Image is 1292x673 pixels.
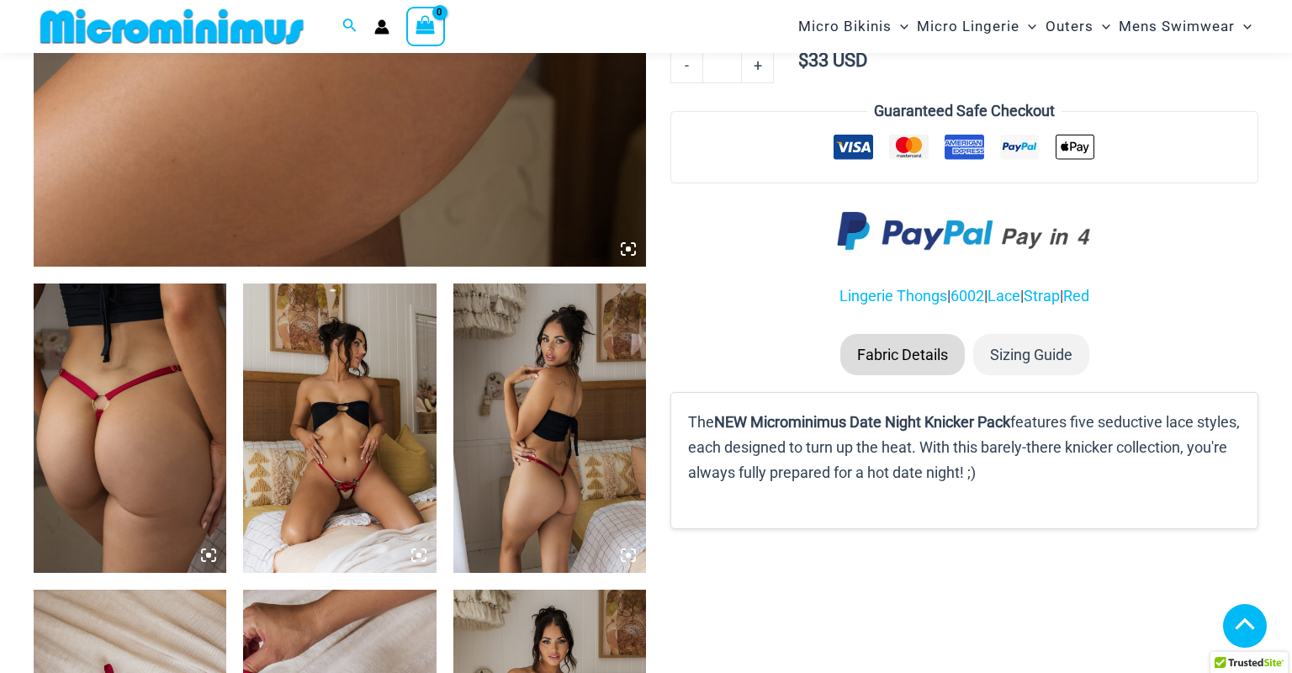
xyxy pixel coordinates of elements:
[988,287,1020,305] a: Lace
[798,50,867,71] bdi: 33 USD
[1024,287,1060,305] a: Strap
[243,284,436,573] img: Carla Red 6002 Bottom
[792,3,1258,50] nav: Site Navigation
[867,98,1062,124] legend: Guaranteed Safe Checkout
[913,5,1040,48] a: Micro LingerieMenu ToggleMenu Toggle
[1093,5,1110,48] span: Menu Toggle
[1115,5,1256,48] a: Mens SwimwearMenu ToggleMenu Toggle
[342,16,357,37] a: Search icon link
[34,284,226,573] img: Carla Red 6002 Bottom
[1063,287,1089,305] a: Red
[798,50,808,71] span: $
[1041,5,1115,48] a: OutersMenu ToggleMenu Toggle
[1119,5,1235,48] span: Mens Swimwear
[670,48,702,83] a: -
[688,410,1241,485] p: The features five seductive lace styles, each designed to turn up the heat. With this barely-ther...
[1019,5,1036,48] span: Menu Toggle
[742,48,774,83] a: +
[670,284,1258,309] p: | | | |
[794,5,913,48] a: Micro BikinisMenu ToggleMenu Toggle
[973,334,1089,376] li: Sizing Guide
[374,19,389,34] a: Account icon link
[1235,5,1252,48] span: Menu Toggle
[839,287,947,305] a: Lingerie Thongs
[702,48,742,83] input: Product quantity
[34,8,310,45] img: MM SHOP LOGO FLAT
[798,5,892,48] span: Micro Bikinis
[950,287,984,305] a: 6002
[917,5,1019,48] span: Micro Lingerie
[714,413,1010,431] b: NEW Microminimus Date Night Knicker Pack
[840,334,965,376] li: Fabric Details
[892,5,908,48] span: Menu Toggle
[406,7,445,45] a: View Shopping Cart, empty
[1046,5,1093,48] span: Outers
[453,284,646,573] img: Carla Red 6002 Bottom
